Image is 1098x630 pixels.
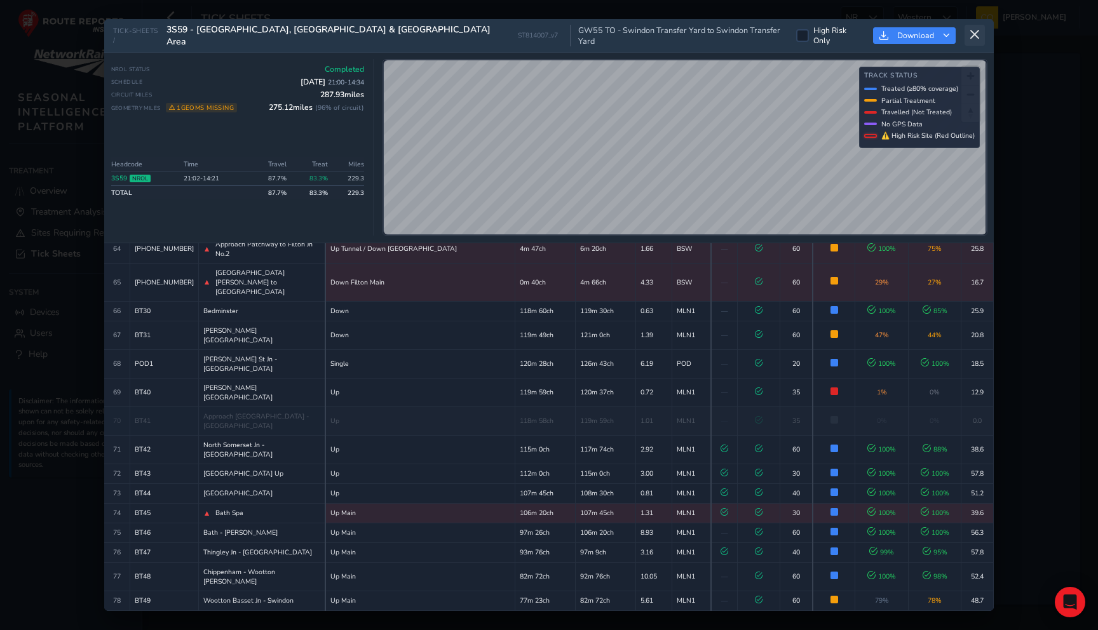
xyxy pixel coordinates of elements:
[961,542,994,562] td: 57.8
[575,464,635,483] td: 115m 0ch
[130,483,198,503] td: BT44
[575,263,635,301] td: 4m 66ch
[721,330,728,340] span: —
[332,157,364,171] th: Miles
[721,278,728,287] span: —
[575,562,635,591] td: 92m 76ch
[575,321,635,349] td: 121m 0ch
[672,435,712,464] td: MLN1
[921,359,949,368] span: 100 %
[921,488,949,498] span: 100 %
[881,131,975,140] span: ⚠ High Risk Site (Red Outline)
[923,306,947,316] span: 85 %
[877,387,887,397] span: 1 %
[961,503,994,523] td: 39.6
[166,103,238,112] span: 1 geoms missing
[961,464,994,483] td: 57.8
[575,483,635,503] td: 108m 30ch
[921,528,949,537] span: 100 %
[921,469,949,478] span: 100 %
[515,321,576,349] td: 119m 49ch
[203,326,321,345] span: [PERSON_NAME][GEOGRAPHIC_DATA]
[111,157,180,171] th: Headcode
[881,96,935,105] span: Partial Treatment
[290,157,332,171] th: Treat
[721,528,728,537] span: —
[635,503,672,523] td: 1.31
[325,234,515,263] td: Up Tunnel / Down [GEOGRAPHIC_DATA]
[923,547,947,557] span: 95 %
[961,406,994,435] td: 0.0
[325,483,515,503] td: Up
[575,301,635,321] td: 119m 30ch
[635,523,672,542] td: 8.93
[780,234,812,263] td: 60
[961,321,994,349] td: 20.8
[721,359,728,368] span: —
[515,523,576,542] td: 97m 26ch
[515,464,576,483] td: 112m 0ch
[575,406,635,435] td: 119m 59ch
[325,562,515,591] td: Up Main
[672,483,712,503] td: MLN1
[203,567,321,586] span: Chippenham - Wootton [PERSON_NAME]
[130,464,198,483] td: BT43
[867,488,896,498] span: 100 %
[672,234,712,263] td: BSW
[575,435,635,464] td: 117m 74ch
[325,542,515,562] td: Up Main
[867,528,896,537] span: 100 %
[721,244,728,253] span: —
[130,503,198,523] td: BT45
[867,359,896,368] span: 100 %
[575,349,635,378] td: 126m 43ch
[961,523,994,542] td: 56.3
[203,508,211,518] span: ▲
[269,102,364,112] span: 275.12 miles
[203,528,278,537] span: Bath - [PERSON_NAME]
[130,234,198,263] td: [PHONE_NUMBER]
[867,244,896,253] span: 100 %
[111,103,238,112] span: Geometry Miles
[515,483,576,503] td: 107m 45ch
[867,469,896,478] span: 100 %
[961,483,994,503] td: 51.2
[203,547,312,557] span: Thingley Jn - [GEOGRAPHIC_DATA]
[1055,587,1085,617] div: Open Intercom Messenger
[961,349,994,378] td: 18.5
[780,523,812,542] td: 60
[203,488,273,498] span: [GEOGRAPHIC_DATA]
[515,503,576,523] td: 106m 20ch
[635,435,672,464] td: 2.92
[881,107,952,117] span: Travelled (Not Treated)
[780,483,812,503] td: 40
[515,378,576,406] td: 119m 59ch
[315,103,364,112] span: ( 96 % of circuit)
[875,330,889,340] span: 47 %
[130,349,198,378] td: POD1
[672,464,712,483] td: MLN1
[869,547,894,557] span: 99 %
[881,84,958,93] span: Treated (≥80% coverage)
[867,445,896,454] span: 100 %
[635,321,672,349] td: 1.39
[635,349,672,378] td: 6.19
[325,464,515,483] td: Up
[130,523,198,542] td: BT46
[325,301,515,321] td: Down
[635,464,672,483] td: 3.00
[325,406,515,435] td: Up
[203,354,321,373] span: [PERSON_NAME] St Jn - [GEOGRAPHIC_DATA]
[130,562,198,591] td: BT48
[130,378,198,406] td: BT40
[780,503,812,523] td: 30
[672,263,712,301] td: BSW
[320,90,364,100] span: 287.93 miles
[672,301,712,321] td: MLN1
[672,542,712,562] td: MLN1
[130,542,198,562] td: BT47
[203,412,321,431] span: Approach [GEOGRAPHIC_DATA] - [GEOGRAPHIC_DATA]
[515,562,576,591] td: 82m 72ch
[130,435,198,464] td: BT42
[130,406,198,435] td: BT41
